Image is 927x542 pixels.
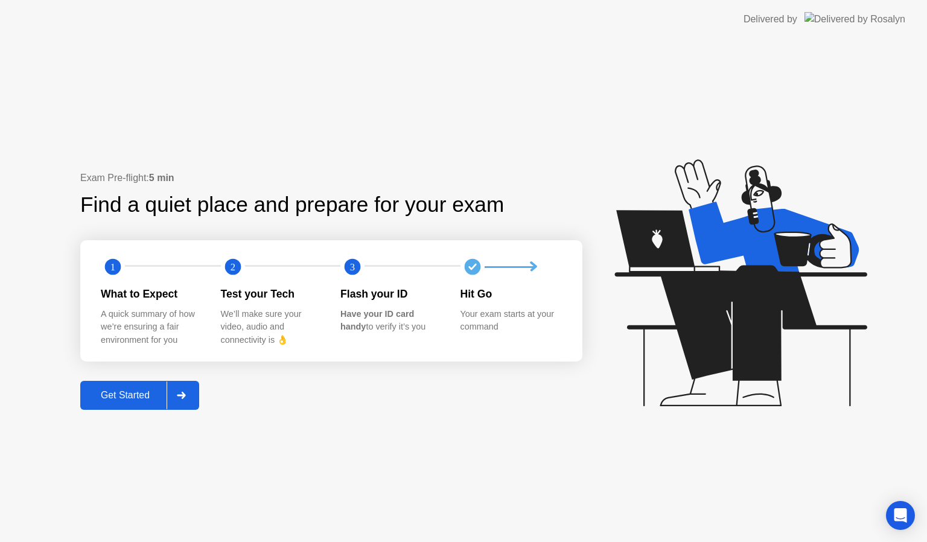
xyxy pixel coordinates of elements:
text: 3 [350,261,355,273]
div: to verify it’s you [340,308,441,334]
b: 5 min [149,173,174,183]
img: Delivered by Rosalyn [804,12,905,26]
div: Test your Tech [221,286,322,302]
div: Get Started [84,390,167,401]
div: Hit Go [460,286,561,302]
text: 1 [110,261,115,273]
div: We’ll make sure your video, audio and connectivity is 👌 [221,308,322,347]
button: Get Started [80,381,199,410]
div: A quick summary of how we’re ensuring a fair environment for you [101,308,202,347]
text: 2 [230,261,235,273]
b: Have your ID card handy [340,309,414,332]
div: Find a quiet place and prepare for your exam [80,189,506,221]
div: Delivered by [744,12,797,27]
div: Flash your ID [340,286,441,302]
div: What to Expect [101,286,202,302]
div: Your exam starts at your command [460,308,561,334]
div: Exam Pre-flight: [80,171,582,185]
div: Open Intercom Messenger [886,501,915,530]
